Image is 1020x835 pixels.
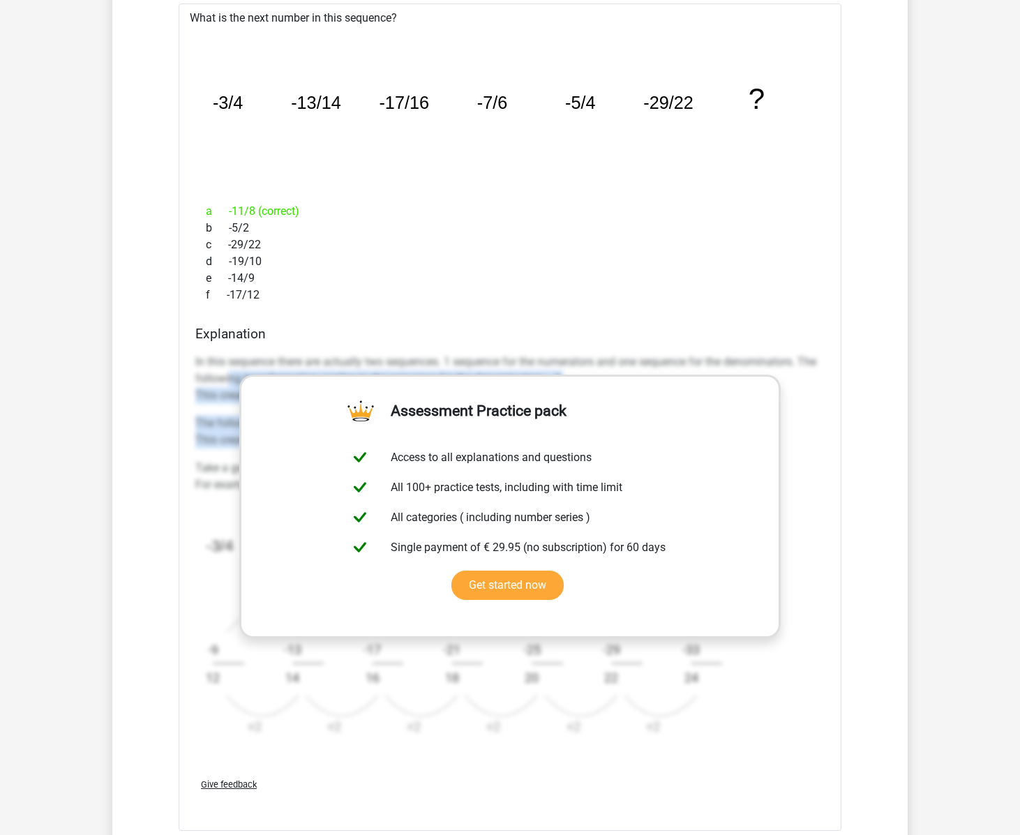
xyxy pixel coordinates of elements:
text: -13 [284,642,301,657]
p: In this sequence there are actually two sequences. 1 sequence for the numerators and one sequence... [195,354,825,404]
span: d [206,253,229,270]
text: -21 [443,642,460,657]
h4: Explanation [195,326,825,342]
text: 18 [445,670,459,685]
text: 14 [285,670,299,685]
text: +2 [248,719,262,734]
text: +2 [567,719,580,734]
text: +2 [327,719,341,734]
div: -29/22 [195,236,825,253]
tspan: -17/16 [380,93,430,113]
tspan: -3/4 [213,93,243,113]
text: -29 [603,642,620,657]
text: 20 [525,670,539,685]
div: -14/9 [195,270,825,287]
tspan: -13/14 [291,93,341,113]
text: 24 [684,670,698,685]
div: What is the next number in this sequence? [179,3,841,831]
text: -17 [363,642,381,657]
text: 12 [206,670,220,685]
p: The following transformation applies to the sequence for the numerators: +2 This creates the foll... [195,415,825,449]
tspan: -3/4 [206,536,234,554]
text: -9 [208,642,218,657]
tspan: -5/4 [566,93,597,113]
a: Get started now [451,571,564,600]
div: -5/2 [195,220,825,236]
div: -19/10 [195,253,825,270]
text: +2 [407,719,421,734]
text: -25 [523,642,541,657]
tspan: -29/22 [645,93,695,113]
tspan: ? [749,83,765,116]
p: Take a good look at how to rewrite the fractions in the series to recognize the pattern. For exam... [195,460,825,493]
text: 22 [604,670,618,685]
span: e [206,270,228,287]
span: a [206,203,229,220]
span: b [206,220,229,236]
div: -11/8 (correct) [195,203,825,220]
text: 16 [366,670,380,685]
span: c [206,236,228,253]
text: -33 [682,642,700,657]
span: Give feedback [201,779,257,790]
span: f [206,287,227,303]
div: -17/12 [195,287,825,303]
text: +2 [486,719,500,734]
tspan: -7/6 [478,93,509,113]
text: +2 [646,719,660,734]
